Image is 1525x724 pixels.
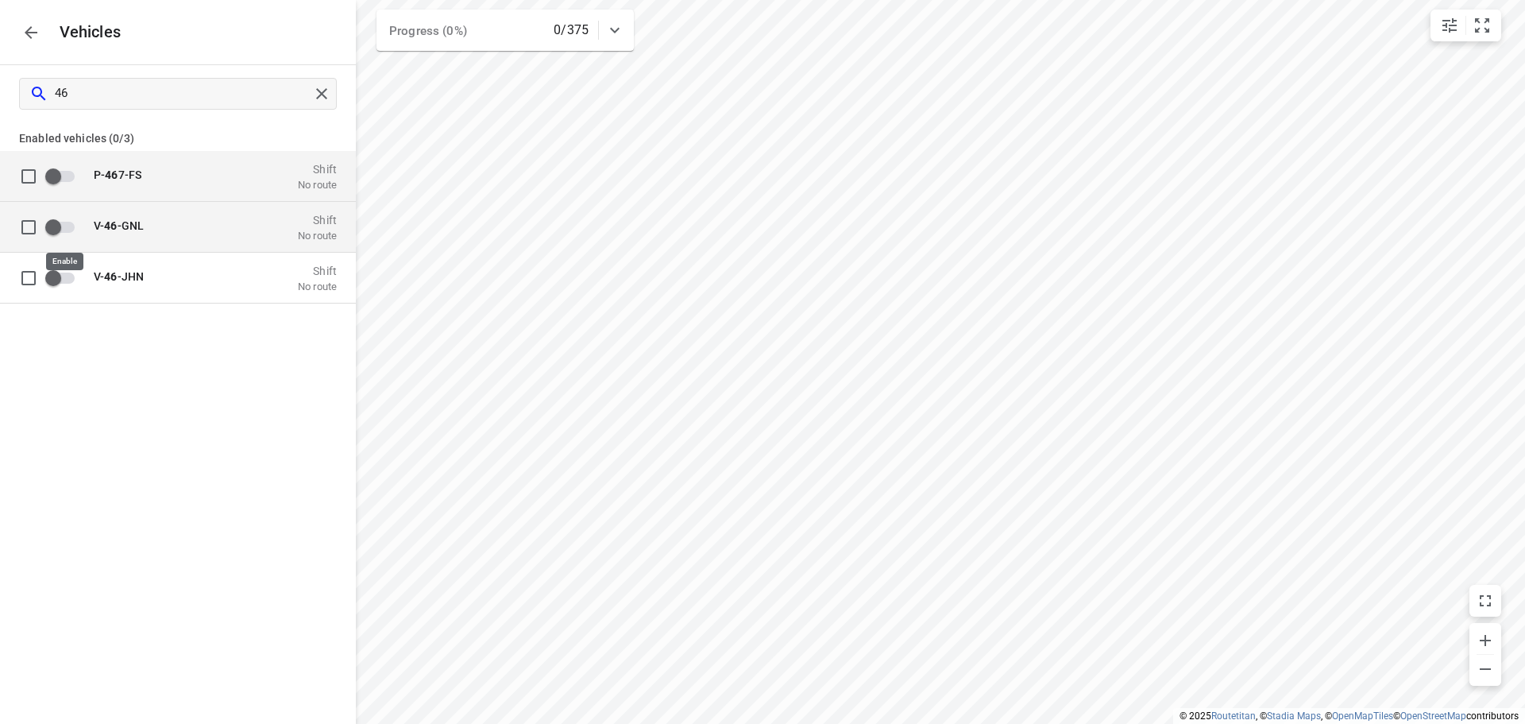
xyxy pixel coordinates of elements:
input: Search vehicles [55,81,310,106]
b: 46 [105,168,118,180]
button: Fit zoom [1466,10,1498,41]
p: Shift [298,213,337,226]
p: 0/375 [554,21,589,40]
p: No route [298,178,337,191]
a: OpenStreetMap [1400,710,1466,722]
p: Shift [298,264,337,277]
span: V- -GNL [94,219,144,231]
div: small contained button group [1430,10,1501,41]
span: V- -JHN [94,269,144,282]
p: Vehicles [47,23,122,41]
b: 46 [104,219,117,231]
span: Enable [44,262,84,292]
div: Progress (0%)0/375 [376,10,634,51]
a: OpenMapTiles [1332,710,1393,722]
p: No route [298,229,337,242]
p: No route [298,280,337,292]
button: Map settings [1434,10,1465,41]
p: Shift [298,162,337,175]
a: Stadia Maps [1267,710,1321,722]
b: 46 [104,269,117,282]
a: Routetitan [1211,710,1256,722]
span: Enable [44,161,84,191]
li: © 2025 , © , © © contributors [1179,710,1519,722]
span: P- 7-FS [94,168,141,180]
span: Progress (0%) [389,24,467,38]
